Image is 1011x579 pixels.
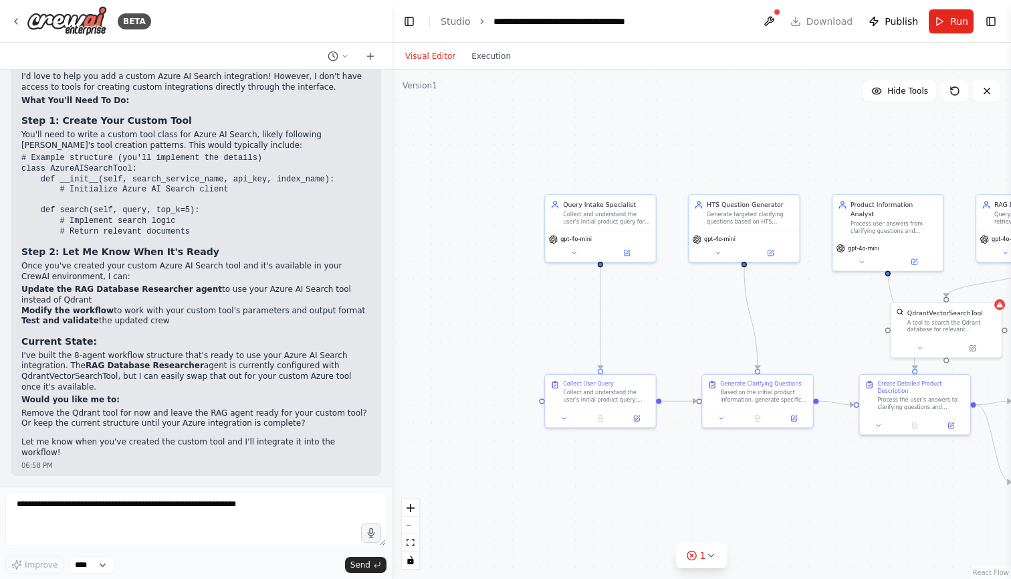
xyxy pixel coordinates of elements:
strong: Would you like me to: [21,395,120,404]
button: zoom out [402,517,419,534]
div: Create Detailed Product Description [877,380,964,394]
button: Visual Editor [397,48,463,64]
div: QdrantVectorSearchTool [907,309,983,317]
div: Process user answers from clarifying questions and synthesize them into a comprehensive, detailed... [851,220,937,234]
strong: What You'll Need To Do: [21,96,129,105]
g: Edge from 23270586-f8b2-41e0-bff8-620cc2e8388d to 6994a092-e5c1-425c-82e9-c8d088ca8310 [883,267,919,369]
code: # Example structure (you'll implement the details) class AzureAISearchTool: def __init__(self, se... [21,153,334,236]
div: Version 1 [403,80,437,91]
img: Logo [27,6,107,36]
button: No output available [581,413,619,424]
div: Collect and understand the user's initial product query for {user_query}, ensuring we have basic ... [563,211,650,225]
a: Studio [441,16,471,27]
img: QdrantVectorSearchTool [897,309,904,316]
p: Let me know when you've created the custom tool and I'll integrate it into the workflow! [21,437,370,458]
g: Edge from 071aebd1-d59a-4db3-bb34-6f32a4d7b5ba to 6994a092-e5c1-425c-82e9-c8d088ca8310 [818,397,853,410]
button: Run [929,9,974,33]
button: fit view [402,534,419,552]
div: HTS Question Generator [707,200,794,209]
strong: Current State: [21,336,97,347]
g: Edge from 66f6f5de-aefb-4302-9131-2d69430f4955 to 071aebd1-d59a-4db3-bb34-6f32a4d7b5ba [661,397,696,406]
a: React Flow attribution [973,569,1009,576]
div: Query Intake Specialist [563,200,650,209]
li: to use your Azure AI Search tool instead of Qdrant [21,284,370,305]
div: 06:58 PM [21,461,370,471]
nav: breadcrumb [441,15,644,28]
button: Click to speak your automation idea [361,523,381,543]
g: Edge from eb844069-1b67-462e-ae98-a9239ee2e48b to 071aebd1-d59a-4db3-bb34-6f32a4d7b5ba [740,267,762,369]
button: Execution [463,48,519,64]
div: HTS Question GeneratorGenerate targeted clarifying questions based on HTS classification requirem... [688,194,800,263]
div: Collect and understand the user's initial product query: {user_query}. Gather basic product infor... [563,389,650,403]
span: Hide Tools [887,86,928,96]
span: Run [950,15,968,28]
button: Hide Tools [863,80,936,102]
strong: Modify the workflow [21,306,114,315]
span: gpt-4o-mini [704,236,736,243]
g: Edge from 6994a092-e5c1-425c-82e9-c8d088ca8310 to 1624bbc5-e51e-4801-b282-dcf3a5312697 [976,400,1011,487]
button: Improve [5,556,64,574]
button: Open in side panel [621,413,652,424]
button: toggle interactivity [402,552,419,569]
div: React Flow controls [402,499,419,569]
div: Create Detailed Product DescriptionProcess the user's answers to clarifying questions and synthes... [859,374,971,436]
p: I'd love to help you add a custom Azure AI Search integration! However, I don't have access to to... [21,72,370,92]
li: Remove the Qdrant tool for now and leave the RAG agent ready for your custom tool? [21,408,370,419]
div: Query Intake SpecialistCollect and understand the user's initial product query for {user_query}, ... [544,194,657,263]
button: Start a new chat [360,48,381,64]
button: 1 [676,544,727,568]
div: BETA [118,13,151,29]
p: You'll need to write a custom tool class for Azure AI Search, likely following [PERSON_NAME]'s to... [21,130,370,151]
button: Send [345,557,386,573]
button: Publish [863,9,923,33]
g: Edge from bb04914c-be57-402c-bf34-91dc89f90eee to 66f6f5de-aefb-4302-9131-2d69430f4955 [596,267,604,369]
button: No output available [896,420,934,431]
strong: Update the RAG Database Researcher agent [21,284,222,294]
div: Based on the initial product information, generate specific clarifying questions about materials,... [720,389,807,403]
li: Or keep the current structure until your Azure integration is complete? [21,418,370,429]
div: Process the user's answers to clarifying questions and synthesize all available information into ... [877,396,964,410]
button: No output available [739,413,777,424]
div: Generate Clarifying QuestionsBased on the initial product information, generate specific clarifyi... [701,374,814,428]
span: Improve [25,560,58,570]
div: Collect User QueryCollect and understand the user's initial product query: {user_query}. Gather b... [544,374,657,428]
div: Product Information Analyst [851,200,937,218]
strong: Step 1: Create Your Custom Tool [21,115,192,126]
button: Show right sidebar [982,12,1000,31]
div: Generate Clarifying Questions [720,380,801,388]
g: Edge from 6994a092-e5c1-425c-82e9-c8d088ca8310 to a141be82-eee3-4098-a24f-aa1897c7a51f [976,397,1011,410]
div: Collect User Query [563,380,614,388]
span: Publish [885,15,918,28]
div: QdrantVectorSearchToolQdrantVectorSearchToolA tool to search the Qdrant database for relevant inf... [890,302,1002,358]
div: Generate targeted clarifying questions based on HTS classification requirements to gather specifi... [707,211,794,225]
button: Open in side panel [745,248,796,258]
span: Send [350,560,370,570]
span: 1 [700,549,706,562]
span: gpt-4o-mini [560,236,592,243]
button: Open in side panel [889,256,939,267]
button: Open in side panel [778,413,809,424]
button: Open in side panel [601,248,652,258]
strong: RAG Database Researcher [86,361,204,370]
button: Hide left sidebar [400,12,419,31]
button: Switch to previous chat [322,48,354,64]
div: Product Information AnalystProcess user answers from clarifying questions and synthesize them int... [832,194,944,272]
span: gpt-4o-mini [848,245,879,252]
div: A tool to search the Qdrant database for relevant information on internal documents. [907,319,996,333]
button: Open in side panel [935,420,966,431]
strong: Test and validate [21,316,99,325]
strong: Step 2: Let Me Know When It's Ready [21,246,219,257]
button: zoom in [402,499,419,517]
button: Open in side panel [947,343,998,353]
p: Once you've created your custom Azure AI Search tool and it's available in your CrewAI environmen... [21,261,370,282]
li: the updated crew [21,316,370,327]
li: to work with your custom tool's parameters and output format [21,306,370,317]
p: I've built the 8-agent workflow structure that's ready to use your Azure AI Search integration. T... [21,351,370,392]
